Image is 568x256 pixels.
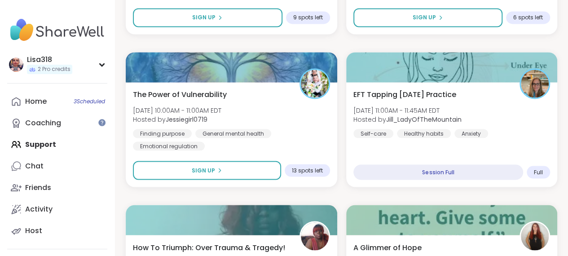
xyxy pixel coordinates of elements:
[133,8,282,27] button: Sign Up
[38,66,70,73] span: 2 Pro credits
[98,119,106,126] iframe: Spotlight
[353,115,462,124] span: Hosted by
[353,242,422,253] span: A Glimmer of Hope
[25,118,61,128] div: Coaching
[386,115,462,124] b: Jill_LadyOfTheMountain
[133,161,281,180] button: Sign Up
[7,177,107,199] a: Friends
[133,115,221,124] span: Hosted by
[133,106,221,115] span: [DATE] 10:00AM - 11:00AM EDT
[413,13,436,22] span: Sign Up
[7,155,107,177] a: Chat
[133,129,192,138] div: Finding purpose
[513,14,543,21] span: 6 spots left
[133,89,227,100] span: The Power of Vulnerability
[7,112,107,134] a: Coaching
[25,183,51,193] div: Friends
[353,106,462,115] span: [DATE] 11:00AM - 11:45AM EDT
[7,220,107,242] a: Host
[292,167,323,174] span: 13 spots left
[353,8,503,27] button: Sign Up
[166,115,207,124] b: Jessiegirl0719
[397,129,451,138] div: Healthy habits
[353,129,393,138] div: Self-care
[133,141,205,150] div: Emotional regulation
[25,161,44,171] div: Chat
[74,98,105,105] span: 3 Scheduled
[25,97,47,106] div: Home
[25,226,42,236] div: Host
[534,168,543,176] span: Full
[521,70,549,97] img: Jill_LadyOfTheMountain
[192,13,216,22] span: Sign Up
[7,199,107,220] a: Activity
[454,129,488,138] div: Anxiety
[25,204,53,214] div: Activity
[7,14,107,46] img: ShareWell Nav Logo
[27,55,72,65] div: Lisa318
[133,242,285,253] span: How To Triumph: Over Trauma & Tragedy!
[301,222,329,250] img: mwanabe3
[301,70,329,97] img: Jessiegirl0719
[192,166,215,174] span: Sign Up
[7,91,107,112] a: Home3Scheduled
[521,222,549,250] img: SarahR83
[195,129,271,138] div: General mental health
[353,89,456,100] span: EFT Tapping [DATE] Practice
[293,14,323,21] span: 9 spots left
[353,164,524,180] div: Session Full
[9,57,23,72] img: Lisa318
